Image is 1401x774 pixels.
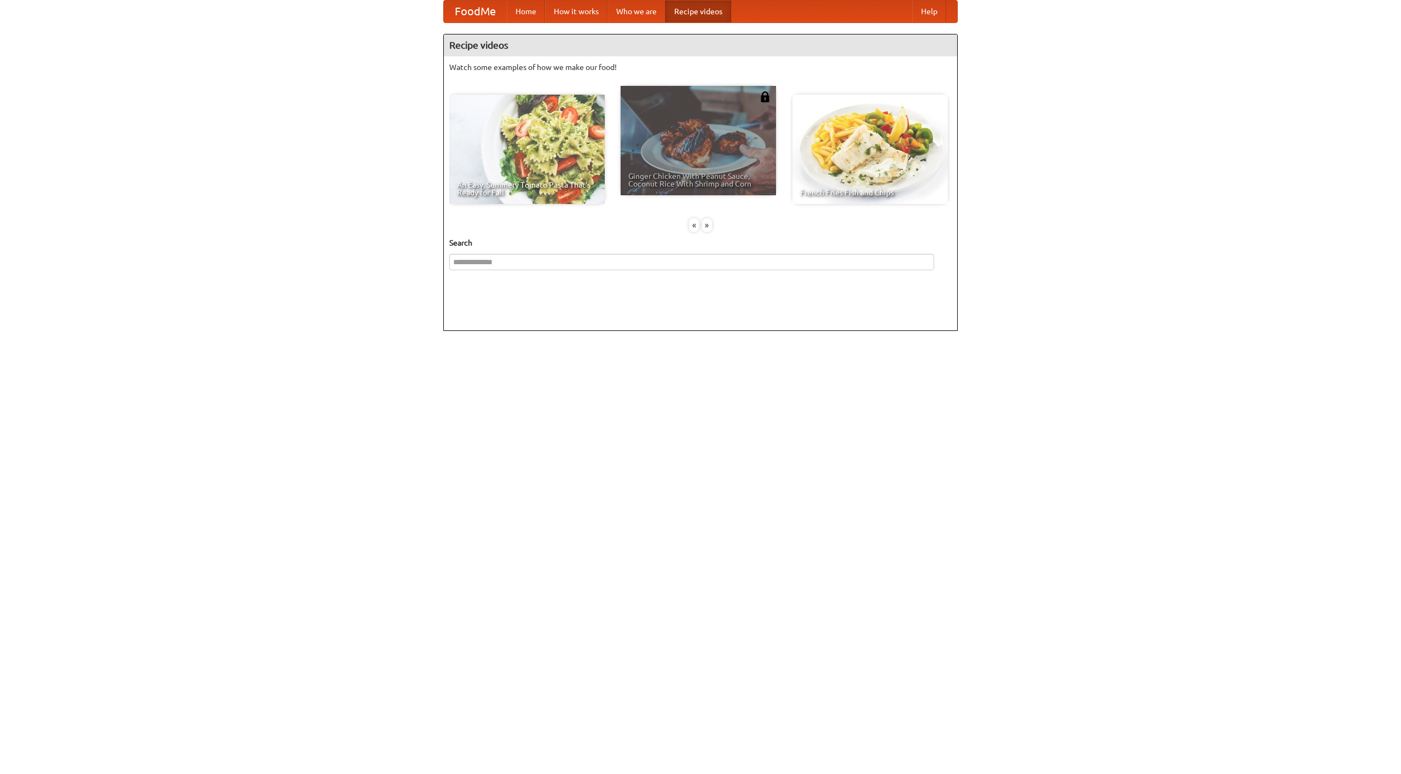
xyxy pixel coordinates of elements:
[545,1,607,22] a: How it works
[702,218,712,232] div: »
[792,95,948,204] a: French Fries Fish and Chips
[912,1,946,22] a: Help
[507,1,545,22] a: Home
[444,34,957,56] h4: Recipe videos
[689,218,699,232] div: «
[665,1,731,22] a: Recipe videos
[760,91,771,102] img: 483408.png
[449,62,952,73] p: Watch some examples of how we make our food!
[800,189,940,196] span: French Fries Fish and Chips
[457,181,597,196] span: An Easy, Summery Tomato Pasta That's Ready for Fall
[607,1,665,22] a: Who we are
[449,95,605,204] a: An Easy, Summery Tomato Pasta That's Ready for Fall
[444,1,507,22] a: FoodMe
[449,237,952,248] h5: Search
